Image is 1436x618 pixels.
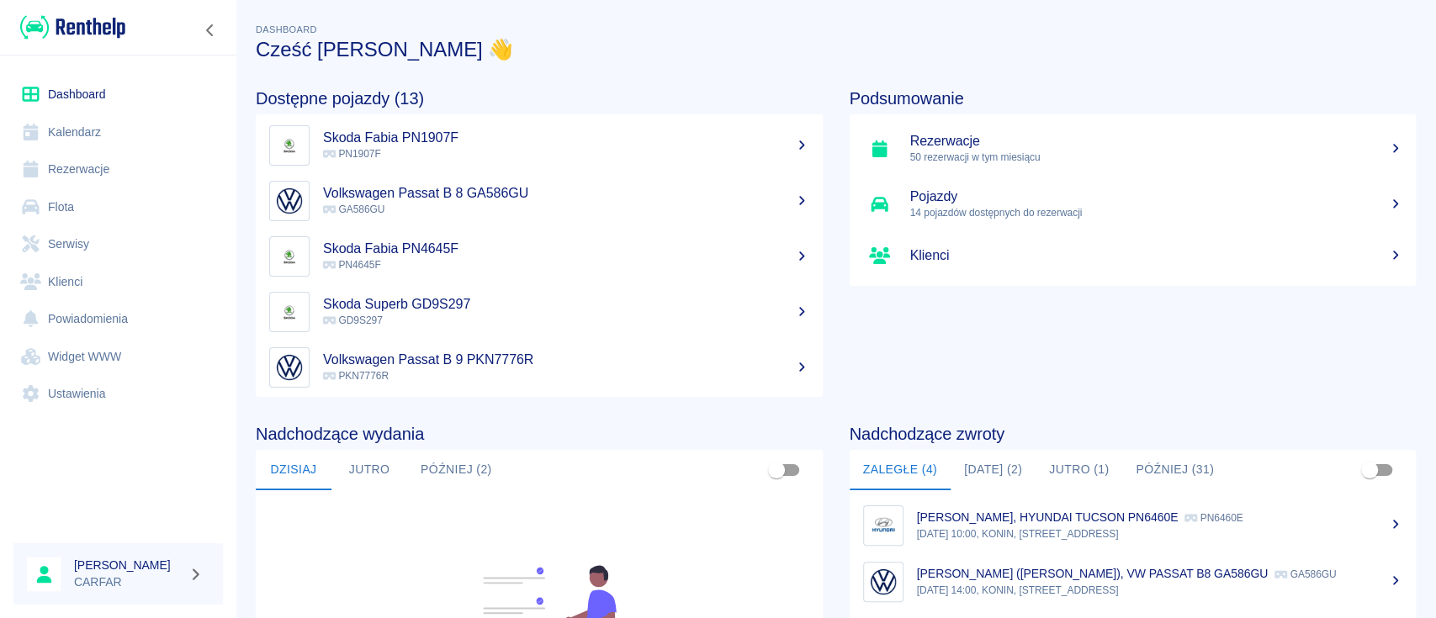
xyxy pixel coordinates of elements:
button: Zwiń nawigację [198,19,223,41]
a: Klienci [13,263,223,301]
span: GA586GU [323,203,384,215]
h4: Nadchodzące wydania [256,424,823,444]
span: Dashboard [256,24,317,34]
a: Flota [13,188,223,226]
p: PN6460E [1184,512,1243,524]
p: GA586GU [1274,568,1336,580]
a: Pojazdy14 pojazdów dostępnych do rezerwacji [850,177,1417,232]
span: PN4645F [323,259,381,271]
p: [PERSON_NAME], HYUNDAI TUCSON PN6460E [917,510,1179,524]
a: ImageSkoda Superb GD9S297 GD9S297 [256,284,823,340]
h5: Skoda Fabia PN1907F [323,129,809,146]
a: ImageSkoda Fabia PN4645F PN4645F [256,229,823,284]
a: Kalendarz [13,114,223,151]
a: Renthelp logo [13,13,125,41]
p: 50 rezerwacji w tym miesiącu [910,150,1403,165]
h5: Rezerwacje [910,133,1403,150]
span: PN1907F [323,148,381,160]
span: Pokaż przypisane tylko do mnie [760,454,792,486]
h3: Cześć [PERSON_NAME] 👋 [256,38,1416,61]
img: Image [273,129,305,161]
img: Image [273,185,305,217]
h5: Klienci [910,247,1403,264]
span: GD9S297 [323,314,383,326]
img: Image [273,296,305,328]
h4: Podsumowanie [850,88,1417,108]
a: ImageVolkswagen Passat B 8 GA586GU GA586GU [256,173,823,229]
button: Jutro (1) [1036,450,1122,490]
button: Zaległe (4) [850,450,951,490]
a: Rezerwacje50 rezerwacji w tym miesiącu [850,121,1417,177]
a: Powiadomienia [13,300,223,338]
img: Image [273,351,305,383]
img: Image [273,240,305,272]
a: ImageSkoda Fabia PN1907F PN1907F [256,118,823,173]
a: Image[PERSON_NAME], HYUNDAI TUCSON PN6460E PN6460E[DATE] 10:00, KONIN, [STREET_ADDRESS] [850,497,1417,553]
a: Ustawienia [13,375,223,413]
span: Pokaż przypisane tylko do mnie [1354,454,1386,486]
h4: Nadchodzące zwroty [850,424,1417,444]
a: ImageVolkswagen Passat B 8 WN5619P WN5619P [256,395,823,451]
button: Dzisiaj [256,450,331,490]
h4: Dostępne pojazdy (13) [256,88,823,108]
p: [DATE] 14:00, KONIN, [STREET_ADDRESS] [917,583,1403,598]
a: Widget WWW [13,338,223,376]
h5: Volkswagen Passat B 9 PKN7776R [323,351,809,368]
img: Image [867,510,899,541]
h5: Pojazdy [910,188,1403,205]
h6: [PERSON_NAME] [74,557,182,573]
p: [DATE] 10:00, KONIN, [STREET_ADDRESS] [917,526,1403,541]
span: PKN7776R [323,370,389,382]
h5: Skoda Fabia PN4645F [323,240,809,257]
h5: Volkswagen Passat B 8 GA586GU [323,185,809,202]
p: 14 pojazdów dostępnych do rezerwacji [910,205,1403,220]
p: CARFAR [74,573,182,591]
button: [DATE] (2) [951,450,1036,490]
img: Renthelp logo [20,13,125,41]
a: Klienci [850,232,1417,279]
button: Później (2) [407,450,506,490]
a: Rezerwacje [13,151,223,188]
img: Image [867,566,899,598]
a: Image[PERSON_NAME] ([PERSON_NAME]), VW PASSAT B8 GA586GU GA586GU[DATE] 14:00, KONIN, [STREET_ADDR... [850,553,1417,610]
h5: Skoda Superb GD9S297 [323,296,809,313]
a: Dashboard [13,76,223,114]
a: ImageVolkswagen Passat B 9 PKN7776R PKN7776R [256,340,823,395]
a: Serwisy [13,225,223,263]
button: Jutro [331,450,407,490]
button: Później (31) [1122,450,1227,490]
p: [PERSON_NAME] ([PERSON_NAME]), VW PASSAT B8 GA586GU [917,567,1269,580]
